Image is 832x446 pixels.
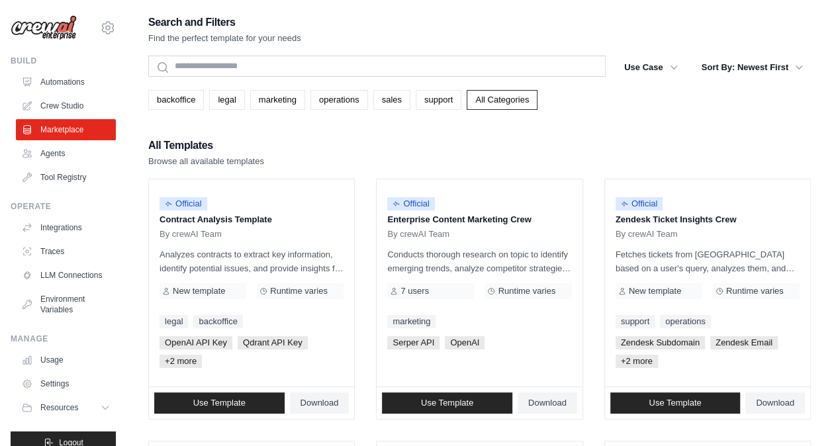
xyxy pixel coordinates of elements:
a: Agents [16,143,116,164]
a: Download [518,392,577,414]
a: backoffice [193,315,242,328]
button: Sort By: Newest First [694,56,811,79]
a: Use Template [382,392,512,414]
h2: Search and Filters [148,13,301,32]
span: Resources [40,402,78,413]
a: Environment Variables [16,289,116,320]
a: Automations [16,71,116,93]
span: OpenAI [445,336,485,349]
a: LLM Connections [16,265,116,286]
a: Integrations [16,217,116,238]
img: Logo [11,15,77,40]
iframe: Chat Widget [766,382,832,446]
button: Use Case [616,56,686,79]
span: Download [528,398,567,408]
p: Fetches tickets from [GEOGRAPHIC_DATA] based on a user's query, analyzes them, and generates a su... [616,247,800,275]
a: support [416,90,461,110]
a: Use Template [154,392,285,414]
span: By crewAI Team [616,229,678,240]
span: Official [160,197,207,210]
div: Build [11,56,116,66]
span: Use Template [649,398,701,408]
a: marketing [250,90,305,110]
a: operations [310,90,368,110]
a: Use Template [610,392,741,414]
p: Analyzes contracts to extract key information, identify potential issues, and provide insights fo... [160,247,344,275]
a: marketing [387,315,436,328]
span: +2 more [160,355,202,368]
span: Download [756,398,794,408]
a: Download [745,392,805,414]
span: Use Template [193,398,246,408]
span: Download [300,398,339,408]
a: Tool Registry [16,167,116,188]
p: Zendesk Ticket Insights Crew [616,213,800,226]
span: By crewAI Team [160,229,222,240]
a: Marketplace [16,119,116,140]
span: Runtime varies [270,286,328,296]
a: Traces [16,241,116,262]
a: All Categories [467,90,537,110]
span: +2 more [616,355,658,368]
p: Find the perfect template for your needs [148,32,301,45]
a: legal [160,315,188,328]
span: Zendesk Email [710,336,778,349]
span: New template [629,286,681,296]
p: Conducts thorough research on topic to identify emerging trends, analyze competitor strategies, a... [387,247,571,275]
span: Use Template [421,398,473,408]
span: Official [387,197,435,210]
div: Operate [11,201,116,212]
span: OpenAI API Key [160,336,232,349]
span: Runtime varies [498,286,555,296]
p: Browse all available templates [148,155,264,168]
a: sales [373,90,410,110]
span: Zendesk Subdomain [616,336,705,349]
span: Serper API [387,336,439,349]
span: New template [173,286,225,296]
p: Enterprise Content Marketing Crew [387,213,571,226]
a: operations [660,315,711,328]
span: Runtime varies [726,286,784,296]
a: support [616,315,655,328]
span: Qdrant API Key [238,336,308,349]
a: legal [209,90,244,110]
a: Crew Studio [16,95,116,116]
a: backoffice [148,90,204,110]
h2: All Templates [148,136,264,155]
span: Official [616,197,663,210]
div: Manage [11,334,116,344]
a: Usage [16,349,116,371]
span: By crewAI Team [387,229,449,240]
p: Contract Analysis Template [160,213,344,226]
span: 7 users [400,286,429,296]
a: Settings [16,373,116,394]
button: Resources [16,397,116,418]
a: Download [290,392,349,414]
